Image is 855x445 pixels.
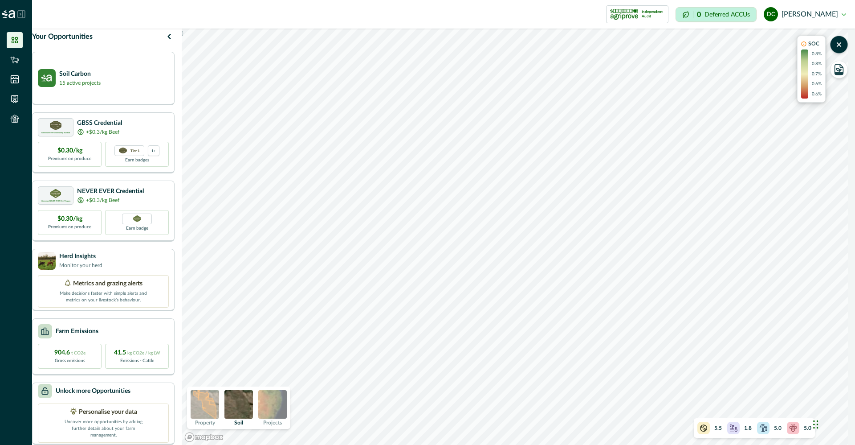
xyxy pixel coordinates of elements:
[59,288,148,304] p: Make decisions faster with simple alerts and metrics on your livestock’s behaviour.
[642,10,664,19] p: Independent Audit
[812,71,822,78] p: 0.7%
[79,408,137,417] p: Personalise your data
[195,420,215,425] p: Property
[263,420,282,425] p: Projects
[41,132,70,134] p: Greenham Beef Sustainability Standard
[191,390,219,419] img: property preview
[120,358,154,364] p: Emissions - Cattle
[810,402,855,445] iframe: Chat Widget
[234,420,243,425] p: Soil
[744,424,752,432] p: 1.8
[48,156,91,162] p: Premiums on produce
[86,128,119,136] p: +$0.3/kg Beef
[813,411,818,438] div: Drag
[808,40,819,48] p: SOC
[774,424,782,432] p: 5.0
[55,358,85,364] p: Gross emissions
[182,29,848,445] canvas: Map
[133,215,141,222] img: Greenham NEVER EVER certification badge
[59,70,101,79] p: Soil Carbon
[812,51,822,58] p: 0.8%
[48,224,91,231] p: Premiums on produce
[59,417,148,439] p: Uncover more opportunities by adding further details about your farm management.
[130,148,140,153] p: Tier 1
[126,224,148,232] p: Earn badge
[812,91,822,98] p: 0.6%
[812,81,822,87] p: 0.6%
[804,424,811,432] p: 5.0
[57,214,82,224] p: $0.30/kg
[50,121,61,130] img: certification logo
[59,261,102,269] p: Monitor your herd
[764,4,846,25] button: dylan cronje[PERSON_NAME]
[148,145,159,156] div: more credentials avaialble
[71,351,85,355] span: t CO2e
[258,390,287,419] img: projects preview
[127,351,160,355] span: kg CO2e / kg LW
[86,196,119,204] p: +$0.3/kg Beef
[224,390,253,419] img: soil preview
[57,146,82,156] p: $0.30/kg
[32,31,93,42] p: Your Opportunities
[50,189,61,198] img: certification logo
[59,252,102,261] p: Herd Insights
[2,10,15,18] img: Logo
[119,148,127,154] img: certification logo
[812,61,822,67] p: 0.8%
[41,200,70,202] p: Greenham NEVER EVER Beef Program
[77,187,144,196] p: NEVER EVER Credential
[54,348,85,358] p: 904.6
[606,5,668,23] button: certification logoIndependent Audit
[610,7,638,21] img: certification logo
[59,79,101,87] p: 15 active projects
[151,148,156,153] p: 1+
[704,11,750,18] p: Deferred ACCUs
[184,432,224,442] a: Mapbox logo
[125,156,149,164] p: Earn badges
[697,11,701,18] p: 0
[77,119,122,128] p: GBSS Credential
[114,348,160,358] p: 41.5
[56,387,130,396] p: Unlock more Opportunities
[73,279,142,288] p: Metrics and grazing alerts
[714,424,722,432] p: 5.5
[56,327,98,336] p: Farm Emissions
